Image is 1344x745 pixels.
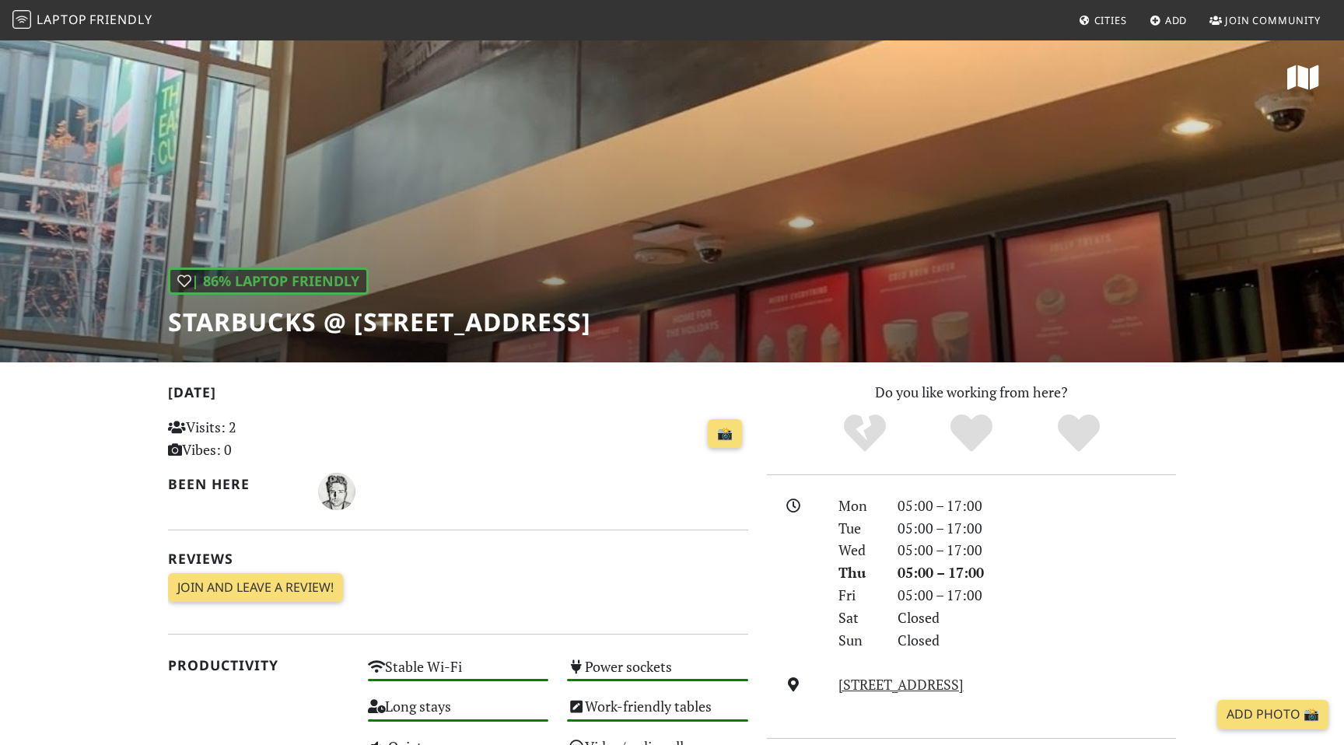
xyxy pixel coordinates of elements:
span: Join Community [1225,13,1321,27]
h1: Starbucks @ [STREET_ADDRESS] [168,307,591,337]
div: Sun [829,629,888,652]
span: Cities [1094,13,1127,27]
div: 05:00 – 17:00 [888,517,1185,540]
div: 05:00 – 17:00 [888,495,1185,517]
div: Power sockets [558,654,758,694]
p: Do you like working from here? [767,381,1176,404]
span: Friendly [89,11,152,28]
div: Definitely! [1025,412,1132,455]
div: 05:00 – 17:00 [888,584,1185,607]
a: 📸 [708,419,742,449]
img: 1592-robert.jpg [318,473,355,510]
a: Join and leave a review! [168,573,343,603]
span: Laptop [37,11,87,28]
a: [STREET_ADDRESS] [838,675,964,694]
div: 05:00 – 17:00 [888,561,1185,584]
img: LaptopFriendly [12,10,31,29]
a: Add [1143,6,1194,34]
div: Stable Wi-Fi [359,654,558,694]
div: Wed [829,539,888,561]
div: | 86% Laptop Friendly [168,268,369,295]
a: LaptopFriendly LaptopFriendly [12,7,152,34]
div: Tue [829,517,888,540]
h2: Reviews [168,551,748,567]
h2: Been here [168,476,299,492]
span: Robert Ziman [318,481,355,499]
h2: [DATE] [168,384,748,407]
a: Add Photo 📸 [1217,700,1328,729]
div: Closed [888,607,1185,629]
div: Fri [829,584,888,607]
div: No [811,412,919,455]
h2: Productivity [168,657,349,673]
p: Visits: 2 Vibes: 0 [168,416,349,461]
div: Long stays [359,694,558,733]
a: Cities [1073,6,1133,34]
div: Mon [829,495,888,517]
div: Closed [888,629,1185,652]
div: Thu [829,561,888,584]
span: Add [1165,13,1188,27]
div: Work-friendly tables [558,694,758,733]
div: 05:00 – 17:00 [888,539,1185,561]
div: Sat [829,607,888,629]
div: Yes [918,412,1025,455]
a: Join Community [1203,6,1327,34]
